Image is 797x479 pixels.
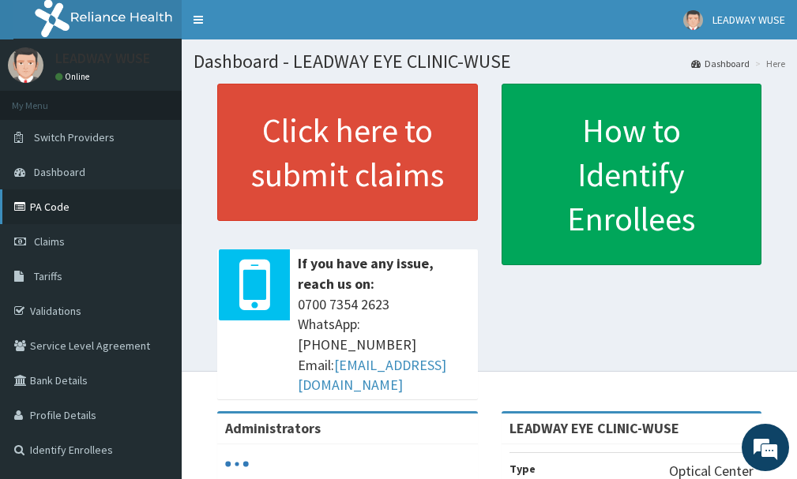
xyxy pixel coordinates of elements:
[225,419,321,437] b: Administrators
[194,51,785,72] h1: Dashboard - LEADWAY EYE CLINIC-WUSE
[225,452,249,476] svg: audio-loading
[34,234,65,249] span: Claims
[683,10,703,30] img: User Image
[34,165,85,179] span: Dashboard
[509,462,536,476] b: Type
[691,57,750,70] a: Dashboard
[712,13,785,27] span: LEADWAY WUSE
[34,130,115,144] span: Switch Providers
[34,269,62,283] span: Tariffs
[217,84,478,221] a: Click here to submit claims
[298,254,434,293] b: If you have any issue, reach us on:
[298,356,446,395] a: [EMAIL_ADDRESS][DOMAIN_NAME]
[55,51,150,65] p: LEADWAY WUSE
[751,57,785,70] li: Here
[298,294,470,396] span: 0700 7354 2623 WhatsApp: [PHONE_NUMBER] Email:
[502,84,762,265] a: How to Identify Enrollees
[55,71,93,82] a: Online
[509,419,679,437] strong: LEADWAY EYE CLINIC-WUSE
[8,47,43,83] img: User Image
